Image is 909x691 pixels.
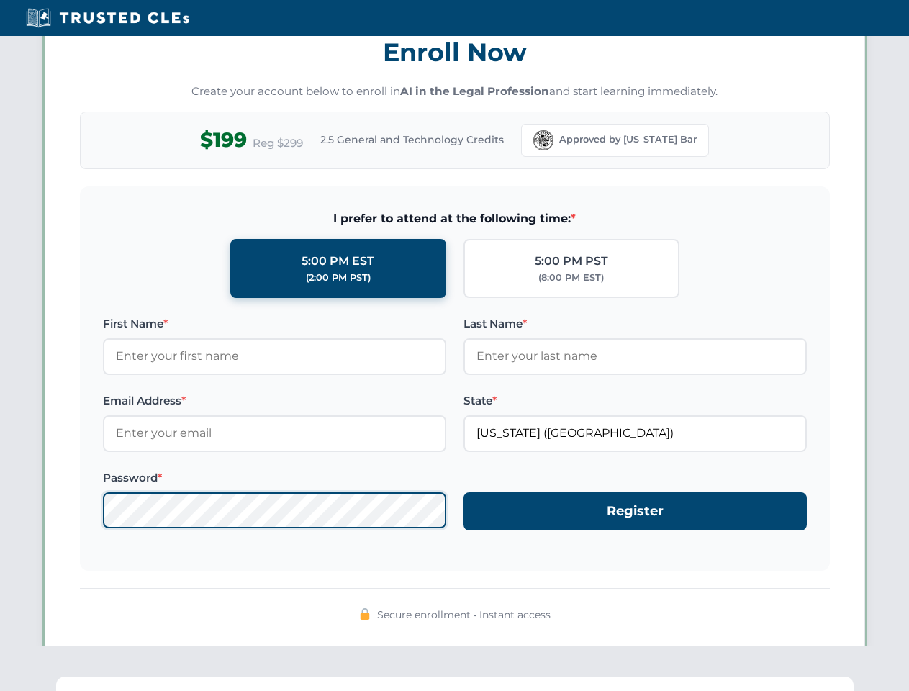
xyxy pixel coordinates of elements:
[103,338,446,374] input: Enter your first name
[80,30,830,75] h3: Enroll Now
[306,271,371,285] div: (2:00 PM PST)
[463,415,807,451] input: Florida (FL)
[463,392,807,410] label: State
[22,7,194,29] img: Trusted CLEs
[302,252,374,271] div: 5:00 PM EST
[535,252,608,271] div: 5:00 PM PST
[103,209,807,228] span: I prefer to attend at the following time:
[103,392,446,410] label: Email Address
[103,315,446,333] label: First Name
[103,415,446,451] input: Enter your email
[359,608,371,620] img: 🔒
[533,130,553,150] img: Florida Bar
[463,315,807,333] label: Last Name
[253,135,303,152] span: Reg $299
[80,83,830,100] p: Create your account below to enroll in and start learning immediately.
[103,469,446,487] label: Password
[200,124,247,156] span: $199
[463,492,807,530] button: Register
[377,607,551,623] span: Secure enrollment • Instant access
[400,84,549,98] strong: AI in the Legal Profession
[559,132,697,147] span: Approved by [US_STATE] Bar
[463,338,807,374] input: Enter your last name
[538,271,604,285] div: (8:00 PM EST)
[320,132,504,148] span: 2.5 General and Technology Credits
